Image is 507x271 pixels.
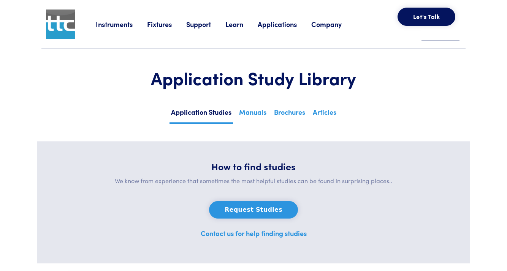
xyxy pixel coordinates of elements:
a: Articles [311,106,338,122]
button: Request Studies [209,201,298,219]
a: Manuals [238,106,268,122]
a: Instruments [96,19,147,29]
a: Support [186,19,225,29]
h1: Application Study Library [60,67,447,89]
a: Contact us for help finding studies [201,228,307,238]
button: Let's Talk [398,8,455,26]
a: Applications [258,19,311,29]
a: Company [311,19,356,29]
h5: How to find studies [55,160,452,173]
a: Application Studies [170,106,233,124]
img: ttc_logo_1x1_v1.0.png [46,10,75,39]
p: We know from experience that sometimes the most helpful studies can be found in surprising places.. [55,176,452,186]
a: Learn [225,19,258,29]
a: Fixtures [147,19,186,29]
a: Brochures [273,106,307,122]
